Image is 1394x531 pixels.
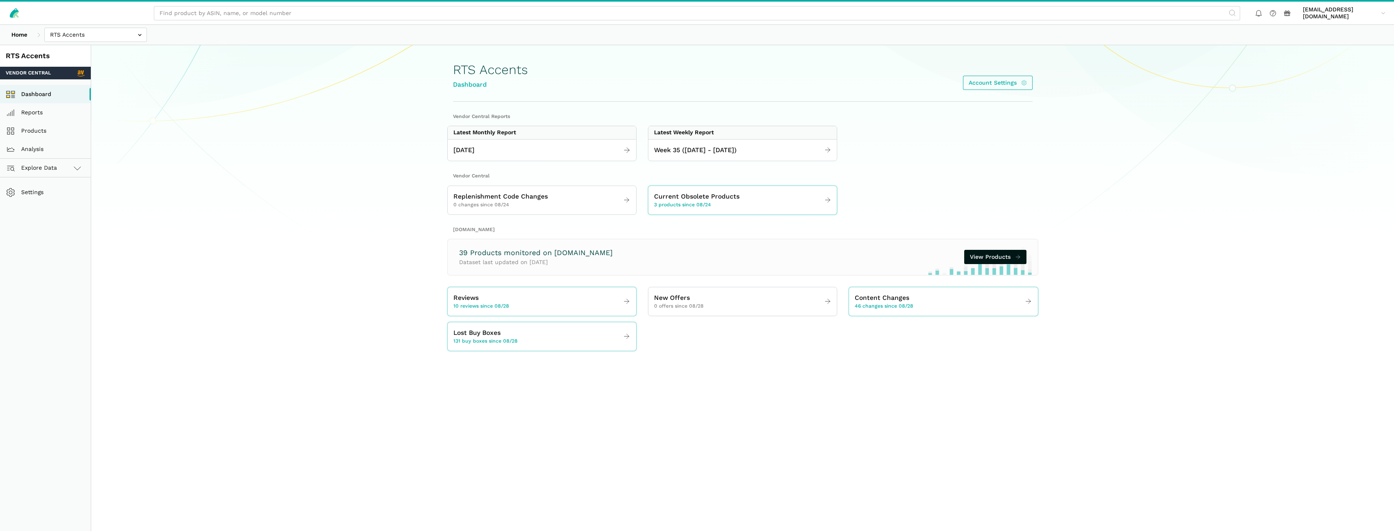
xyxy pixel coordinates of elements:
[453,80,528,90] div: Dashboard
[6,51,85,61] div: RTS Accents
[44,28,147,42] input: RTS Accents
[9,163,57,173] span: Explore Data
[855,303,913,310] span: 46 changes since 08/28
[448,189,636,212] a: Replenishment Code Changes 0 changes since 08/24
[964,250,1026,264] a: View Products
[453,145,475,155] span: [DATE]
[453,338,518,345] span: 131 buy boxes since 08/28
[970,253,1011,261] span: View Products
[654,201,711,209] span: 3 products since 08/24
[1300,4,1388,22] a: [EMAIL_ADDRESS][DOMAIN_NAME]
[855,293,909,303] span: Content Changes
[448,290,636,313] a: Reviews 10 reviews since 08/28
[448,142,636,158] a: [DATE]
[654,192,740,202] span: Current Obsolete Products
[849,290,1037,313] a: Content Changes 46 changes since 08/28
[453,303,509,310] span: 10 reviews since 08/28
[453,293,479,303] span: Reviews
[453,226,1033,234] h2: [DOMAIN_NAME]
[154,6,1240,20] input: Find product by ASIN, name, or model number
[448,325,636,348] a: Lost Buy Boxes 131 buy boxes since 08/28
[453,63,528,77] h1: RTS Accents
[6,28,33,42] a: Home
[453,173,1033,180] h2: Vendor Central
[459,258,613,267] p: Dataset last updated on [DATE]
[963,76,1033,90] a: Account Settings
[654,145,737,155] span: Week 35 ([DATE] - [DATE])
[453,201,509,209] span: 0 changes since 08/24
[654,293,690,303] span: New Offers
[453,129,516,136] div: Latest Monthly Report
[453,328,501,338] span: Lost Buy Boxes
[648,189,837,212] a: Current Obsolete Products 3 products since 08/24
[459,248,613,258] h3: 39 Products monitored on [DOMAIN_NAME]
[648,290,837,313] a: New Offers 0 offers since 08/28
[654,303,704,310] span: 0 offers since 08/28
[453,192,548,202] span: Replenishment Code Changes
[1303,6,1378,20] span: [EMAIL_ADDRESS][DOMAIN_NAME]
[6,70,51,77] span: Vendor Central
[648,142,837,158] a: Week 35 ([DATE] - [DATE])
[453,113,1033,120] h2: Vendor Central Reports
[654,129,714,136] div: Latest Weekly Report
